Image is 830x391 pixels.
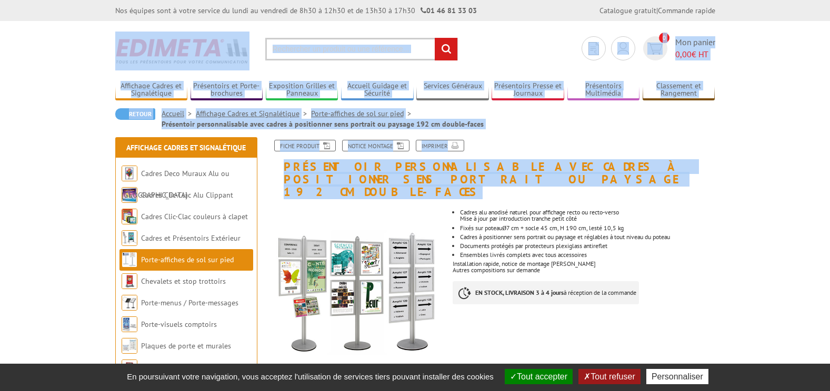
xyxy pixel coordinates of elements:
a: Porte-affiches de sol sur pied [141,255,234,264]
a: devis rapide 0 Mon panier 0,00€ HT [641,36,715,60]
img: Porte-menus / Porte-messages [122,295,137,311]
a: Affichage Cadres et Signalétique [196,109,311,118]
div: Installation rapide, notice de montage [PERSON_NAME] Autres compositions sur demande [453,199,723,315]
a: Exposition Grilles et Panneaux [266,81,338,99]
h1: Présentoir personnalisable avec cadres à positionner sens portrait ou paysage 192 cm double-faces [260,140,723,199]
div: Nos équipes sont à votre service du lundi au vendredi de 8h30 à 12h30 et de 13h30 à 17h30 [115,5,477,16]
li: Fixés sur poteau 7 cm + socle 45 cm, H 190 cm, lesté 10,5 kg [460,224,715,231]
a: Cadres Clic-Clac couleurs à clapet [141,212,248,221]
img: Chevalets et stop trottoirs [122,273,137,289]
img: Cadres et Présentoirs Extérieur [122,230,137,246]
a: Porte-menus / Porte-messages [141,298,238,307]
a: Porte-affiches de sol sur pied [311,109,415,118]
img: Plaques de porte et murales [122,338,137,354]
strong: EN STOCK, LIVRAISON 3 à 4 jours [475,289,564,296]
a: Services Généraux [416,81,489,99]
img: Porte-visuels comptoirs [122,316,137,332]
a: Cadres et Présentoirs Extérieur [141,233,241,243]
li: Cadres alu anodisé naturel pour affichage recto ou recto-verso Mise à jour par introduction tranc... [460,209,715,222]
p: à réception de la commande [453,281,639,304]
a: Commande rapide [658,6,715,15]
span: 0,00 [675,49,692,59]
img: Edimeta [115,32,249,70]
a: Retour [115,108,155,120]
button: Tout refuser [578,369,640,384]
a: Présentoirs et Porte-brochures [191,81,263,99]
a: Affichage Cadres et Signalétique [126,143,246,152]
img: devis rapide [588,42,599,55]
a: Présentoirs Presse et Journaux [492,81,564,99]
button: Personnaliser (fenêtre modale) [646,369,708,384]
button: Tout accepter [505,369,573,384]
a: Présentoirs Multimédia [567,81,640,99]
img: devis rapide [647,43,663,55]
img: Porte-affiches de sol sur pied [122,252,137,267]
a: Notice Montage [342,140,409,151]
a: Imprimer [416,140,464,151]
a: Porte-visuels comptoirs [141,320,217,329]
span: € HT [675,48,715,60]
font: ø [502,223,506,232]
input: Rechercher un produit ou une référence... [265,38,458,60]
a: Affichage Cadres et Signalétique [115,81,188,99]
a: Fiche produit [274,140,336,151]
a: Classement et Rangement [643,81,715,99]
input: rechercher [435,38,457,60]
span: En poursuivant votre navigation, vous acceptez l'utilisation de services tiers pouvant installer ... [122,372,499,381]
img: devis rapide [617,42,629,55]
a: Plaques de porte et murales [141,341,231,351]
li: Documents protégés par protecteurs plexiglass antireflet [460,243,715,249]
span: 0 [659,33,669,43]
a: Vitrines et tableaux affichage [141,363,235,372]
img: Cadres Deco Muraux Alu ou Bois [122,166,137,181]
div: | [599,5,715,16]
img: porte_affiches_214150.jpg [268,204,445,381]
a: Accueil Guidage et Sécurité [341,81,414,99]
img: Cadres Clic-Clac couleurs à clapet [122,209,137,224]
span: Mon panier [675,36,715,60]
a: Catalogue gratuit [599,6,656,15]
li: Présentoir personnalisable avec cadres à positionner sens portrait ou paysage 192 cm double-faces [162,119,484,129]
img: Vitrines et tableaux affichage [122,359,137,375]
a: Cadres Deco Muraux Alu ou [GEOGRAPHIC_DATA] [122,169,229,200]
strong: 01 46 81 33 03 [421,6,477,15]
a: Accueil [162,109,196,118]
a: Chevalets et stop trottoirs [141,276,226,286]
a: Cadres Clic-Clac Alu Clippant [141,190,233,200]
p: Cadres à positionner sens portrait ou paysage et réglables à tout niveau du poteau [460,234,715,240]
li: Ensembles livrés complets avec tous accessoires [460,252,715,258]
